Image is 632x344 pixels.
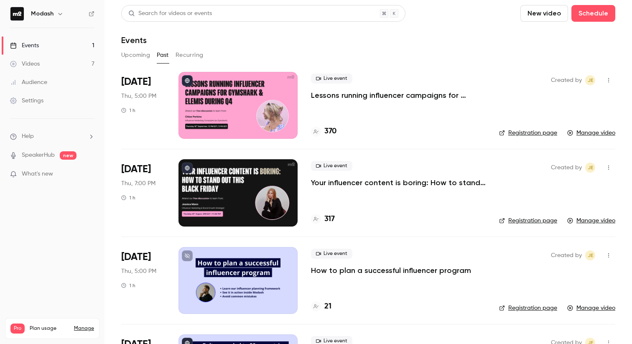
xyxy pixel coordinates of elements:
[311,301,331,312] a: 21
[121,250,151,264] span: [DATE]
[551,250,582,260] span: Created by
[588,75,593,85] span: JE
[499,129,557,137] a: Registration page
[121,35,147,45] h1: Events
[121,282,135,289] div: 1 h
[571,5,615,22] button: Schedule
[324,214,335,225] h4: 317
[60,151,76,160] span: new
[311,249,352,259] span: Live event
[324,301,331,312] h4: 21
[157,48,169,62] button: Past
[499,217,557,225] a: Registration page
[311,178,486,188] a: Your influencer content is boring: How to stand out this [DATE][DATE]
[121,267,156,275] span: Thu, 5:00 PM
[10,60,40,68] div: Videos
[121,163,151,176] span: [DATE]
[311,265,471,275] a: How to plan a successful influencer program
[311,74,352,84] span: Live event
[121,72,165,139] div: Sep 18 Thu, 5:00 PM (Europe/London)
[588,163,593,173] span: JE
[84,171,94,178] iframe: Noticeable Trigger
[30,325,69,332] span: Plan usage
[121,247,165,314] div: Jun 26 Thu, 5:00 PM (Europe/London)
[585,250,595,260] span: Jack Eaton
[121,92,156,100] span: Thu, 5:00 PM
[311,161,352,171] span: Live event
[520,5,568,22] button: New video
[567,304,615,312] a: Manage video
[10,324,25,334] span: Pro
[22,170,53,178] span: What's new
[585,75,595,85] span: Jack Eaton
[121,194,135,201] div: 1 h
[551,75,582,85] span: Created by
[121,75,151,89] span: [DATE]
[10,7,24,20] img: Modash
[585,163,595,173] span: Jack Eaton
[121,48,150,62] button: Upcoming
[31,10,54,18] h6: Modash
[10,78,47,87] div: Audience
[121,179,155,188] span: Thu, 7:00 PM
[324,126,336,137] h4: 370
[176,48,204,62] button: Recurring
[74,325,94,332] a: Manage
[551,163,582,173] span: Created by
[128,9,212,18] div: Search for videos or events
[311,90,486,100] a: Lessons running influencer campaigns for Gymshark & Elemis during Q4
[567,217,615,225] a: Manage video
[567,129,615,137] a: Manage video
[22,151,55,160] a: SpeakerHub
[121,107,135,114] div: 1 h
[588,250,593,260] span: JE
[10,97,43,105] div: Settings
[311,126,336,137] a: 370
[311,214,335,225] a: 317
[10,132,94,141] li: help-dropdown-opener
[499,304,557,312] a: Registration page
[22,132,34,141] span: Help
[121,159,165,226] div: Aug 28 Thu, 7:00 PM (Europe/London)
[10,41,39,50] div: Events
